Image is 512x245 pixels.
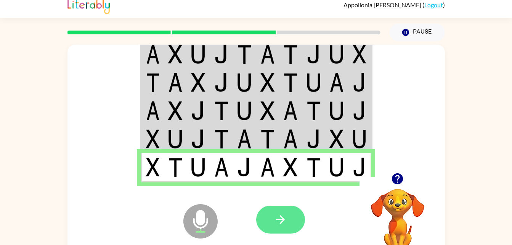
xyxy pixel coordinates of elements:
img: j [307,45,321,64]
img: u [191,158,205,177]
img: x [168,101,183,120]
img: a [260,45,275,64]
img: a [329,73,344,92]
img: j [214,73,229,92]
button: Pause [390,24,445,41]
img: u [329,158,344,177]
img: x [260,73,275,92]
img: x [329,129,344,148]
img: t [237,45,252,64]
img: a [146,45,160,64]
img: a [283,129,298,148]
img: t [214,129,229,148]
img: x [283,158,298,177]
img: x [191,73,205,92]
img: a [260,158,275,177]
img: j [237,158,252,177]
img: t [307,101,321,120]
img: j [307,129,321,148]
img: u [307,73,321,92]
img: j [353,73,366,92]
div: ( ) [343,1,445,8]
img: u [191,45,205,64]
img: t [283,73,298,92]
img: u [237,73,252,92]
img: t [146,73,160,92]
img: t [214,101,229,120]
img: u [237,101,252,120]
img: u [329,45,344,64]
span: Appollonia [PERSON_NAME] [343,1,422,8]
img: u [353,129,366,148]
img: a [146,101,160,120]
a: Logout [424,1,443,8]
img: a [283,101,298,120]
img: j [214,45,229,64]
img: u [329,101,344,120]
img: t [168,158,183,177]
img: t [307,158,321,177]
img: j [191,101,205,120]
img: x [353,45,366,64]
img: a [168,73,183,92]
img: x [146,158,160,177]
img: a [214,158,229,177]
img: t [283,45,298,64]
img: j [191,129,205,148]
img: j [353,101,366,120]
img: x [260,101,275,120]
img: u [168,129,183,148]
img: x [168,45,183,64]
img: j [353,158,366,177]
img: t [260,129,275,148]
img: a [237,129,252,148]
img: x [146,129,160,148]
